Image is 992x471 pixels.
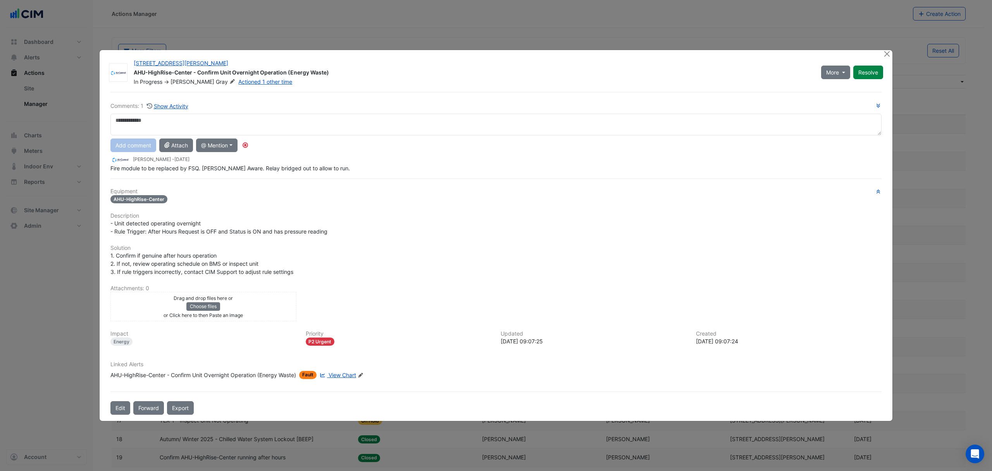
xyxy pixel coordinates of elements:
[109,69,127,77] img: Air Control
[167,401,194,415] a: Export
[186,302,220,311] button: Choose files
[146,102,189,111] button: Show Activity
[358,372,363,378] fa-icon: Edit Linked Alerts
[110,361,882,368] h6: Linked Alerts
[299,371,317,379] span: Fault
[110,165,350,171] span: Fire module to be replaced by FSQ. [PERSON_NAME] Aware. Relay bridged out to allow to run.
[242,142,249,149] div: Tooltip anchor
[110,195,167,203] span: AHU-HighRise-Center
[821,66,850,79] button: More
[110,188,882,195] h6: Equipment
[110,252,293,275] span: 1. Confirm if genuine after hours operation 2. If not, review operating schedule on BMS or inspec...
[159,139,193,152] button: Attach
[134,78,162,85] span: In Progress
[110,245,882,251] h6: Solution
[170,78,214,85] span: [PERSON_NAME]
[164,78,169,85] span: ->
[110,102,189,111] div: Comments: 1
[110,213,882,219] h6: Description
[501,337,687,345] div: [DATE] 09:07:25
[110,285,882,292] h6: Attachments: 0
[826,68,839,76] span: More
[238,78,292,85] a: Actioned 1 other time
[134,60,228,66] a: [STREET_ADDRESS][PERSON_NAME]
[696,331,882,337] h6: Created
[306,338,335,346] div: P2 Urgent
[110,331,296,337] h6: Impact
[329,372,356,378] span: View Chart
[306,331,492,337] h6: Priority
[110,156,130,164] img: Air Control
[133,401,164,415] button: Forward
[133,156,189,163] small: [PERSON_NAME] -
[216,78,237,86] span: Gray
[696,337,882,345] div: [DATE] 09:07:24
[110,401,130,415] button: Edit
[110,338,133,346] div: Energy
[110,220,327,235] span: - Unit detected operating overnight - Rule Trigger: After Hours Request is OFF and Status is ON a...
[966,445,984,463] div: Open Intercom Messenger
[318,371,356,379] a: View Chart
[174,295,233,301] small: Drag and drop files here or
[853,66,883,79] button: Resolve
[110,371,296,379] div: AHU-HighRise-Center - Confirm Unit Overnight Operation (Energy Waste)
[883,50,891,58] button: Close
[501,331,687,337] h6: Updated
[164,312,243,318] small: or Click here to then Paste an image
[174,156,189,162] span: 2025-09-17 09:07:25
[196,139,238,152] button: @ Mention
[134,69,812,78] div: AHU-HighRise-Center - Confirm Unit Overnight Operation (Energy Waste)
